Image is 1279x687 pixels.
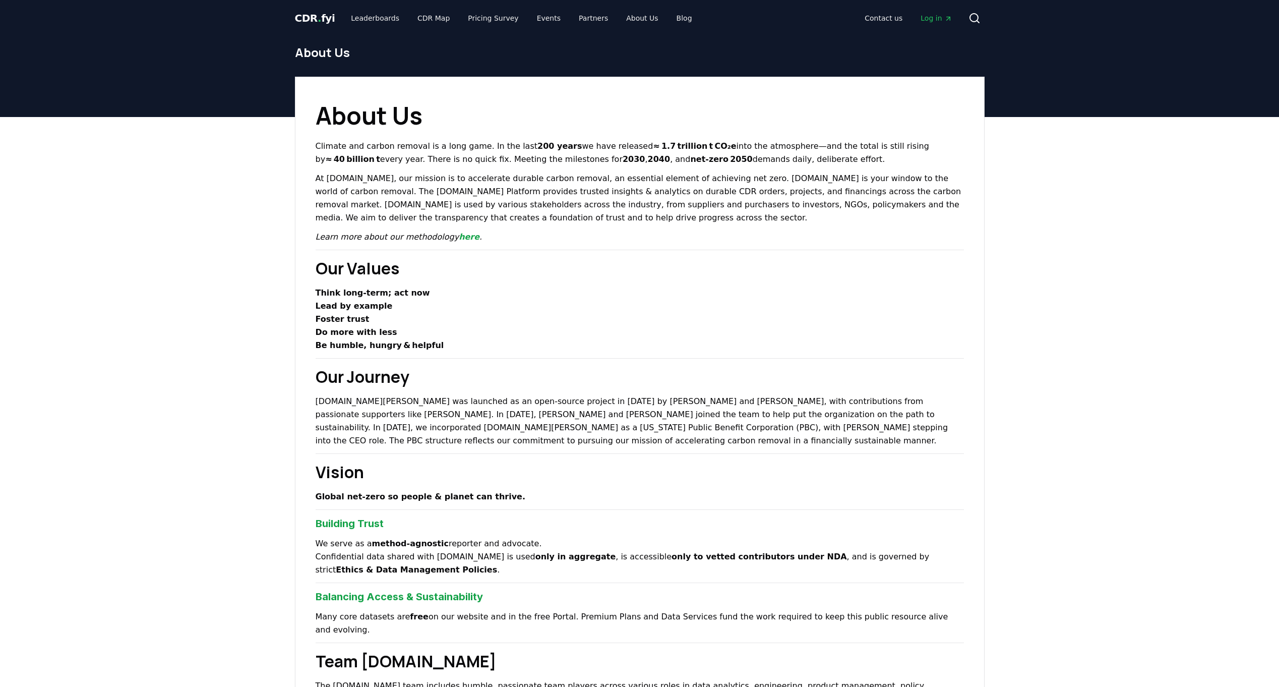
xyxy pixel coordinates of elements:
a: About Us [618,9,666,27]
a: Contact us [857,9,910,27]
h1: About Us [316,97,964,134]
h2: Our Values [316,256,964,280]
strong: Be humble, hungry & helpful [316,340,444,350]
strong: 2030 [623,154,645,164]
strong: method‑agnostic [372,539,449,548]
h2: Our Journey [316,365,964,389]
p: Many core datasets are on our website and in the free Portal. Premium Plans and Data Services fun... [316,610,964,637]
span: . [318,12,321,24]
strong: ≈ 1.7 trillion t CO₂e [653,141,736,151]
strong: Do more with less [316,327,397,337]
a: Events [529,9,569,27]
a: CDR.fyi [295,11,335,25]
a: Log in [912,9,960,27]
a: Leaderboards [343,9,407,27]
a: Pricing Survey [460,9,526,27]
span: Log in [921,13,952,23]
strong: Lead by example [316,301,393,311]
a: Blog [668,9,700,27]
a: CDR Map [409,9,458,27]
p: We serve as a reporter and advocate. Confidential data shared with [DOMAIN_NAME] is used , is acc... [316,537,964,577]
em: Learn more about our methodology . [316,232,482,242]
strong: free [410,612,429,621]
h1: About Us [295,44,985,61]
a: Partners [571,9,616,27]
strong: only to vetted contributors under NDA [672,552,847,561]
strong: ≈ 40 billion t [325,154,380,164]
strong: Global net‑zero so people & planet can thrive. [316,492,526,501]
strong: net‑zero 2050 [690,154,752,164]
strong: Foster trust [316,314,370,324]
p: [DOMAIN_NAME][PERSON_NAME] was launched as an open-source project in [DATE] by [PERSON_NAME] and ... [316,395,964,447]
nav: Main [343,9,700,27]
h2: Vision [316,460,964,484]
strong: Ethics & Data Management Policies [336,565,497,575]
a: here [459,232,479,242]
nav: Main [857,9,960,27]
p: Climate and carbon removal is a long game. In the last we have released into the atmosphere—and t... [316,140,964,166]
h3: Building Trust [316,516,964,531]
h2: Team [DOMAIN_NAME] [316,649,964,673]
strong: 200 years [537,141,582,151]
span: CDR fyi [295,12,335,24]
strong: only in aggregate [535,552,616,561]
p: At [DOMAIN_NAME], our mission is to accelerate durable carbon removal, an essential element of ac... [316,172,964,224]
h3: Balancing Access & Sustainability [316,589,964,604]
strong: 2040 [648,154,671,164]
strong: Think long‑term; act now [316,288,430,298]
